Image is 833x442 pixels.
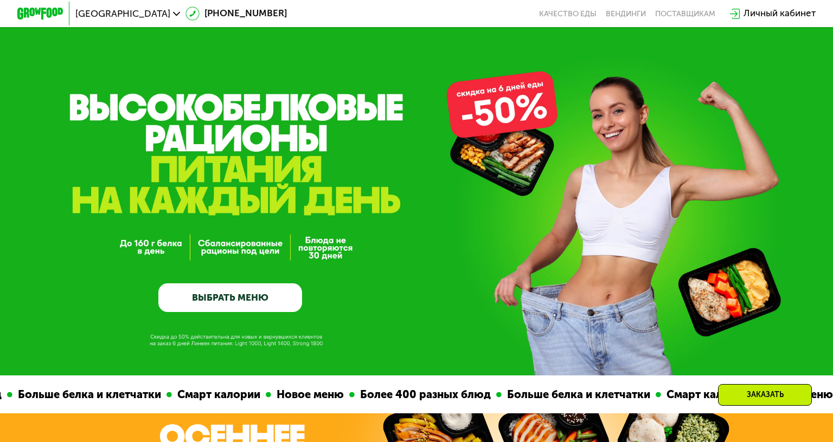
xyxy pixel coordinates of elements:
[265,386,343,403] div: Новое меню
[539,9,597,18] a: Качество еды
[744,6,816,21] div: Личный кабинет
[718,384,812,406] div: Заказать
[348,386,490,403] div: Более 400 разных блюд
[165,386,259,403] div: Смарт калории
[495,386,649,403] div: Больше белка и клетчатки
[6,386,160,403] div: Больше белка и клетчатки
[655,9,715,18] div: поставщикам
[606,9,646,18] a: Вендинги
[75,9,170,18] span: [GEOGRAPHIC_DATA]
[655,386,748,403] div: Смарт калории
[158,283,303,312] a: ВЫБРАТЬ МЕНЮ
[185,6,286,21] a: [PHONE_NUMBER]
